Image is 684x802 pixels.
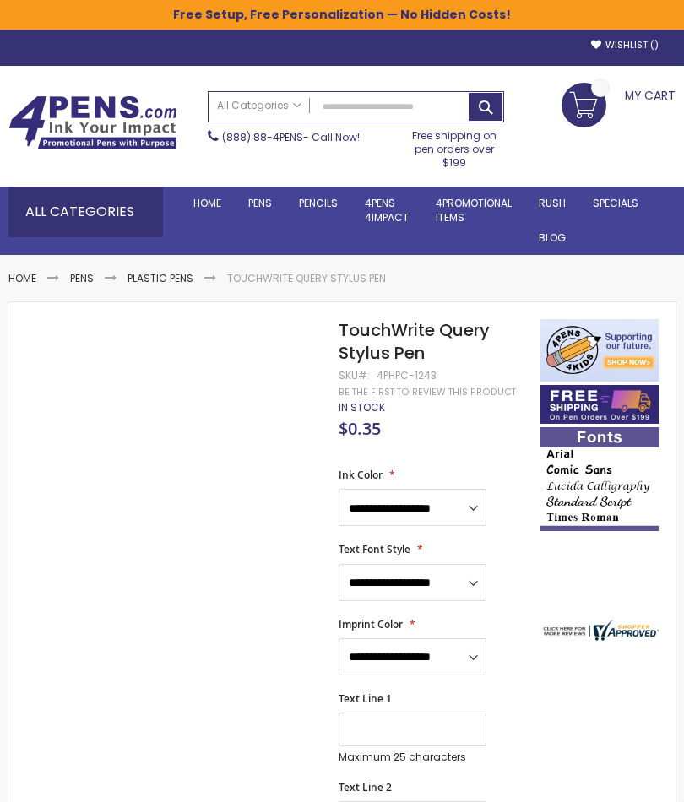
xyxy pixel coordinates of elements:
span: TouchWrite Query Stylus Pen [339,318,490,365]
a: Be the first to review this product [339,386,516,398]
a: Specials [579,187,652,220]
span: Rush [539,196,566,210]
img: Free shipping on orders over $199 [540,385,659,424]
img: font-personalization-examples [540,427,659,531]
span: - Call Now! [222,130,360,144]
div: 4PHPC-1243 [377,369,437,382]
a: Pens [235,187,285,220]
a: Home [8,271,36,285]
span: Blog [539,230,566,245]
a: 4Pens4impact [351,187,422,234]
li: TouchWrite Query Stylus Pen [227,272,386,285]
a: Rush [525,187,579,220]
span: Imprint Color [339,617,403,631]
a: Plastic Pens [128,271,193,285]
span: Text Line 2 [339,780,392,794]
img: 4pens.com widget logo [540,620,659,641]
a: Blog [525,221,579,255]
span: Text Font Style [339,542,410,556]
span: 4Pens 4impact [365,196,409,224]
span: Ink Color [339,468,383,482]
span: 4PROMOTIONAL ITEMS [436,196,512,224]
a: All Categories [209,92,310,120]
p: Maximum 25 characters [339,751,486,764]
span: Pens [248,196,272,210]
img: 4Pens Custom Pens and Promotional Products [8,95,177,149]
strong: SKU [339,368,370,382]
span: In stock [339,400,385,415]
a: (888) 88-4PENS [222,130,303,144]
div: Availability [339,401,385,415]
a: 4PROMOTIONALITEMS [422,187,525,234]
img: 4pens 4 kids [540,319,659,382]
a: Pens [70,271,94,285]
span: Text Line 1 [339,691,392,706]
span: Specials [593,196,638,210]
div: Free shipping on pen orders over $199 [404,122,504,171]
span: All Categories [217,99,301,112]
div: All Categories [8,187,163,237]
span: Pencils [299,196,338,210]
a: Home [180,187,235,220]
span: $0.35 [339,417,381,440]
span: Home [193,196,221,210]
a: Pencils [285,187,351,220]
a: Wishlist [591,39,659,51]
a: 4pens.com certificate URL [540,630,659,644]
